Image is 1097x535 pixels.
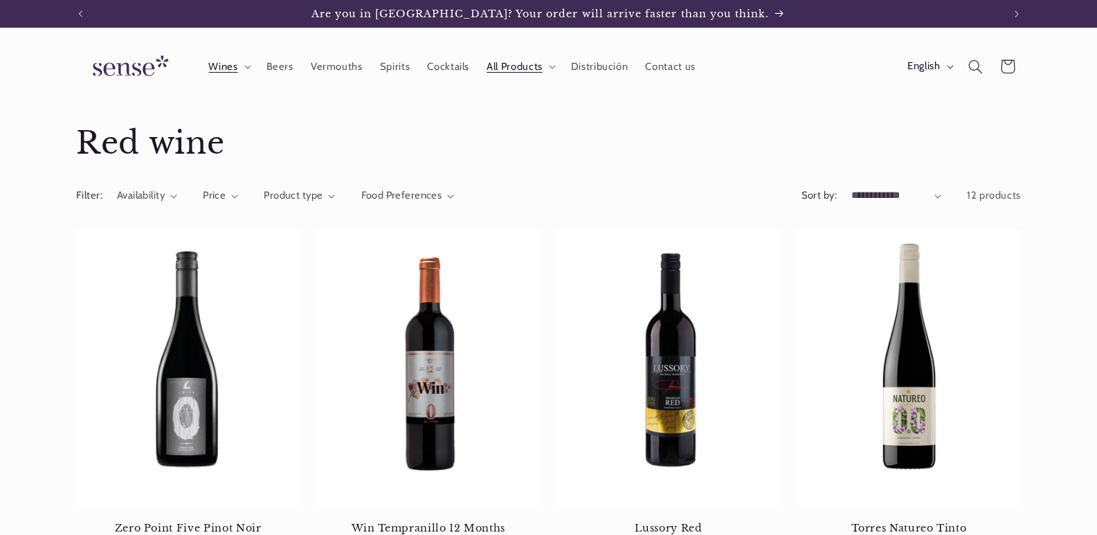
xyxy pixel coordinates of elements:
[208,60,237,73] span: Wines
[361,189,442,201] span: Food Preferences
[637,51,705,82] a: Contact us
[419,51,478,82] a: Cocktails
[76,47,180,87] img: Sense
[907,59,940,74] span: English
[200,51,257,82] summary: Wines
[801,189,837,201] label: Sort by:
[311,8,770,20] span: Are you in [GEOGRAPHIC_DATA]? Your order will arrive faster than you think.
[557,522,781,534] a: Lussory Red
[960,51,992,82] summary: Search
[478,51,563,82] summary: All Products
[427,60,469,73] span: Cocktails
[380,60,410,73] span: Spirits
[203,188,238,203] summary: Price
[76,522,300,534] a: Zero Point Five Pinot Noir
[371,51,419,82] a: Spirits
[571,60,628,73] span: Distribución
[797,522,1021,534] a: Torres Natureo Tinto
[487,60,543,73] span: All Products
[76,188,102,203] h2: Filter:
[264,188,335,203] summary: Product type (0 selected)
[898,53,959,80] button: English
[257,51,302,82] a: Beers
[76,124,1021,163] h1: Red wine
[562,51,637,82] a: Distribución
[361,188,455,203] summary: Food Preferences (0 selected)
[264,189,323,201] span: Product type
[967,189,1021,201] span: 12 products
[266,60,293,73] span: Beers
[71,42,185,92] a: Sense
[316,522,540,534] a: Win Tempranillo 12 Months
[302,51,371,82] a: Vermouths
[117,188,177,203] summary: Availability (0 selected)
[117,189,165,201] span: Availability
[311,60,363,73] span: Vermouths
[645,60,695,73] span: Contact us
[203,189,226,201] span: Price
